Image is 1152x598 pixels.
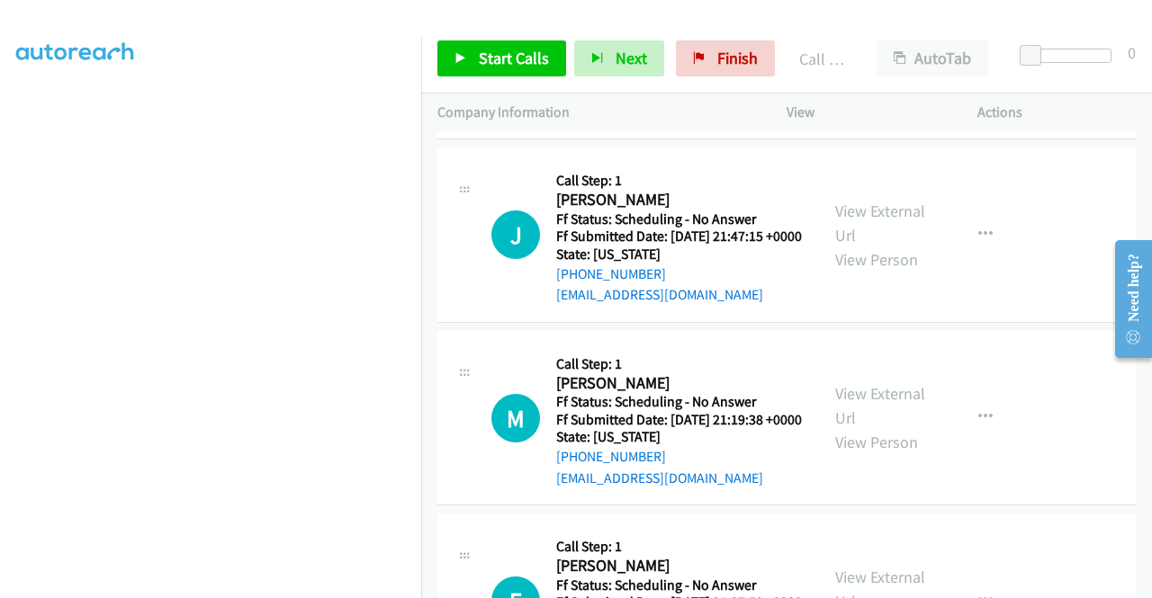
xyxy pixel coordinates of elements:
[556,286,763,303] a: [EMAIL_ADDRESS][DOMAIN_NAME]
[479,48,549,68] span: Start Calls
[556,538,802,556] h5: Call Step: 1
[676,40,775,76] a: Finish
[556,172,802,190] h5: Call Step: 1
[556,190,802,210] h2: [PERSON_NAME]
[787,102,945,123] p: View
[556,448,666,465] a: [PHONE_NUMBER]
[491,210,540,259] div: The call is yet to be attempted
[1128,40,1136,65] div: 0
[556,576,802,594] h5: Ff Status: Scheduling - No Answer
[556,245,802,263] h5: State: [US_STATE]
[556,556,802,576] h2: [PERSON_NAME]
[556,355,802,373] h5: Call Step: 1
[491,394,540,442] div: The call is yet to be attempted
[556,469,763,486] a: [EMAIL_ADDRESS][DOMAIN_NAME]
[556,228,802,245] h5: Ff Submitted Date: [DATE] 21:47:15 +0000
[574,40,664,76] button: Next
[835,249,918,270] a: View Person
[556,428,802,446] h5: State: [US_STATE]
[437,40,566,76] a: Start Calls
[877,40,988,76] button: AutoTab
[1029,49,1111,63] div: Delay between calls (in seconds)
[616,48,647,68] span: Next
[799,47,844,71] p: Call Completed
[835,383,925,428] a: View External Url
[556,210,802,228] h5: Ff Status: Scheduling - No Answer
[556,411,802,429] h5: Ff Submitted Date: [DATE] 21:19:38 +0000
[556,393,802,411] h5: Ff Status: Scheduling - No Answer
[1101,228,1152,370] iframe: Resource Center
[437,102,754,123] p: Company Information
[977,102,1136,123] p: Actions
[491,210,540,259] h1: J
[556,265,666,282] a: [PHONE_NUMBER]
[491,394,540,442] h1: M
[835,201,925,245] a: View External Url
[556,373,802,394] h2: [PERSON_NAME]
[717,48,758,68] span: Finish
[835,432,918,452] a: View Person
